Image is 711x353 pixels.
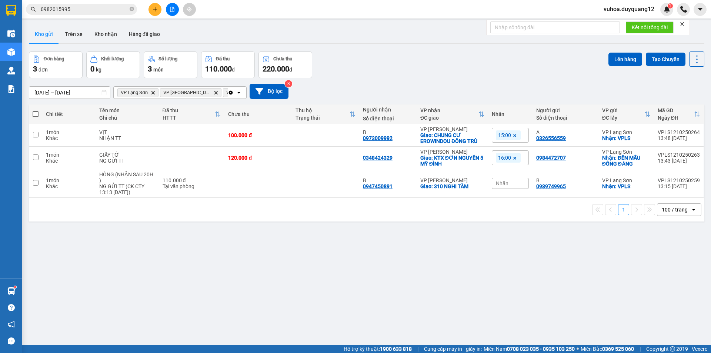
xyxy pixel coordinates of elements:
[658,115,694,121] div: Ngày ĐH
[101,56,124,61] div: Khối lượng
[163,115,215,121] div: HTTT
[363,129,413,135] div: B
[420,177,484,183] div: VP [PERSON_NAME]
[363,107,413,113] div: Người nhận
[536,129,595,135] div: A
[46,177,92,183] div: 1 món
[29,87,110,99] input: Select a date range.
[7,30,15,37] img: warehouse-icon
[618,204,629,215] button: 1
[99,171,155,183] div: HỒNG (NHẬN SAU 20H )
[226,90,269,96] span: VP Minh Khai
[662,206,688,213] div: 100 / trang
[99,158,155,164] div: NG GỬI TT
[420,132,484,144] div: Giao: CHUNG CƯ EROWINDOU ĐÔNG TRÙ
[658,158,700,164] div: 13:43 [DATE]
[8,321,15,328] span: notification
[160,88,221,97] span: VP Hà Nội, close by backspace
[31,7,36,12] span: search
[658,135,700,141] div: 13:48 [DATE]
[602,115,644,121] div: ĐC lấy
[581,345,634,353] span: Miền Bắc
[380,346,412,352] strong: 1900 633 818
[46,158,92,164] div: Khác
[99,152,155,158] div: GIẤY TỜ
[166,3,179,16] button: file-add
[602,177,650,183] div: VP Lạng Sơn
[507,346,575,352] strong: 0708 023 035 - 0935 103 250
[626,21,674,33] button: Kết nối tổng đài
[216,56,230,61] div: Đã thu
[363,135,393,141] div: 0973009992
[285,80,292,87] sup: 3
[654,104,704,124] th: Toggle SortBy
[602,129,650,135] div: VP Lạng Sơn
[46,183,92,189] div: Khác
[646,53,685,66] button: Tạo Chuyến
[658,107,694,113] div: Mã GD
[536,107,595,113] div: Người gửi
[296,115,350,121] div: Trạng thái
[363,183,393,189] div: 0947450891
[153,67,164,73] span: món
[602,183,650,189] div: Nhận: VPLS
[289,67,292,73] span: đ
[46,135,92,141] div: Khác
[236,90,242,96] svg: open
[214,90,218,95] svg: Delete
[292,104,359,124] th: Toggle SortBy
[8,337,15,344] span: message
[424,345,482,353] span: Cung cấp máy in - giấy in:
[258,51,312,78] button: Chưa thu220.000đ
[598,104,654,124] th: Toggle SortBy
[29,25,59,43] button: Kho gửi
[420,126,484,132] div: VP [PERSON_NAME]
[498,154,511,161] span: 16:00
[536,135,566,141] div: 0326556559
[496,180,508,186] span: Nhãn
[417,104,488,124] th: Toggle SortBy
[148,64,152,73] span: 3
[90,64,94,73] span: 0
[151,90,155,95] svg: Delete
[536,155,566,161] div: 0984472707
[148,3,161,16] button: plus
[363,177,413,183] div: B
[420,183,484,189] div: Giao: 310 NGHI TÀM
[228,132,288,138] div: 100.000 đ
[640,345,641,353] span: |
[228,90,234,96] svg: Clear all
[7,85,15,93] img: solution-icon
[668,3,673,9] sup: 1
[170,7,175,12] span: file-add
[602,135,650,141] div: Nhận: VPLS
[669,3,671,9] span: 1
[490,21,620,33] input: Nhập số tổng đài
[6,5,16,16] img: logo-vxr
[205,64,232,73] span: 110.000
[484,345,575,353] span: Miền Nam
[7,48,15,56] img: warehouse-icon
[658,152,700,158] div: VPLS1210250263
[158,56,177,61] div: Số lượng
[130,7,134,11] span: close-circle
[29,51,83,78] button: Đơn hàng3đơn
[46,129,92,135] div: 1 món
[39,67,48,73] span: đơn
[697,6,704,13] span: caret-down
[44,56,64,61] div: Đơn hàng
[602,155,650,167] div: Nhận: ĐỀN MẪU ĐỒNG ĐĂNG
[99,183,155,195] div: NG GỬI TT (CK CTY 13:13 12/10)
[420,149,484,155] div: VP [PERSON_NAME]
[144,51,197,78] button: Số lượng3món
[163,177,221,183] div: 110.000 đ
[201,51,255,78] button: Đã thu110.000đ
[232,67,235,73] span: đ
[130,6,134,13] span: close-circle
[99,107,155,113] div: Tên món
[670,346,675,352] span: copyright
[46,152,92,158] div: 1 món
[159,104,225,124] th: Toggle SortBy
[363,155,393,161] div: 0348424329
[96,67,101,73] span: kg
